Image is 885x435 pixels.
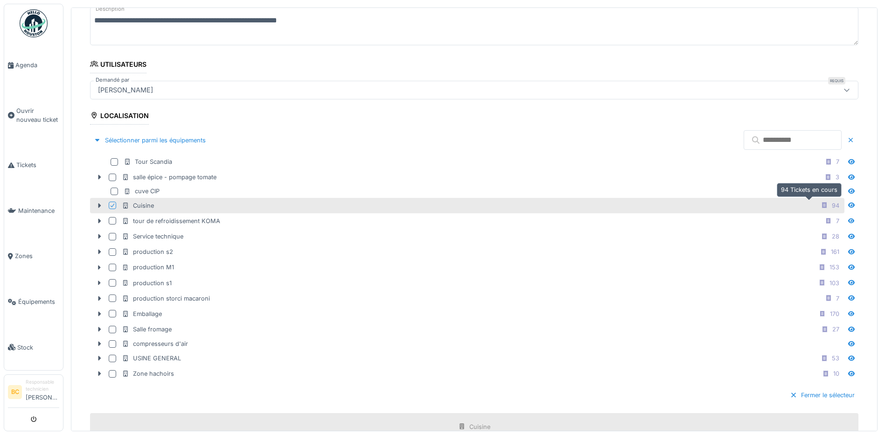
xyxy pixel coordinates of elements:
[17,343,59,352] span: Stock
[4,42,63,88] a: Agenda
[15,252,59,260] span: Zones
[4,324,63,370] a: Stock
[16,106,59,124] span: Ouvrir nouveau ticket
[8,385,22,399] li: BC
[122,201,154,210] div: Cuisine
[836,217,839,225] div: 7
[90,109,149,125] div: Localisation
[122,309,162,318] div: Emballage
[4,188,63,234] a: Maintenance
[18,297,59,306] span: Équipements
[469,422,490,431] div: Cuisine
[832,354,839,363] div: 53
[4,88,63,143] a: Ouvrir nouveau ticket
[836,294,839,303] div: 7
[4,142,63,188] a: Tickets
[94,3,126,15] label: Description
[122,294,210,303] div: production storci macaroni
[15,61,59,70] span: Agenda
[94,76,131,84] label: Demandé par
[122,369,174,378] div: Zone hachoirs
[831,247,839,256] div: 161
[122,279,172,288] div: production s1
[829,263,839,272] div: 153
[122,354,181,363] div: USINE GENERAL
[832,201,839,210] div: 94
[122,232,183,241] div: Service technique
[26,379,59,393] div: Responsable technicien
[4,233,63,279] a: Zones
[90,57,146,73] div: Utilisateurs
[94,85,157,95] div: [PERSON_NAME]
[829,279,839,288] div: 103
[124,187,160,196] div: cuve CIP
[8,379,59,408] a: BC Responsable technicien[PERSON_NAME]
[4,279,63,325] a: Équipements
[830,309,839,318] div: 170
[832,232,839,241] div: 28
[124,157,172,166] div: Tour Scandia
[786,389,858,401] div: Fermer le sélecteur
[122,339,188,348] div: compresseurs d'air
[832,325,839,334] div: 27
[122,173,216,182] div: salle épice - pompage tomate
[836,157,839,166] div: 7
[16,161,59,169] span: Tickets
[26,379,59,406] li: [PERSON_NAME]
[122,325,172,334] div: Salle fromage
[833,369,839,378] div: 10
[836,173,839,182] div: 3
[20,9,48,37] img: Badge_color-CXgf-gQk.svg
[122,263,174,272] div: production M1
[122,217,220,225] div: tour de refroidissement KOMA
[18,206,59,215] span: Maintenance
[828,77,845,84] div: Requis
[777,183,842,196] div: 94 Tickets en cours
[90,134,209,147] div: Sélectionner parmi les équipements
[122,247,173,256] div: production s2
